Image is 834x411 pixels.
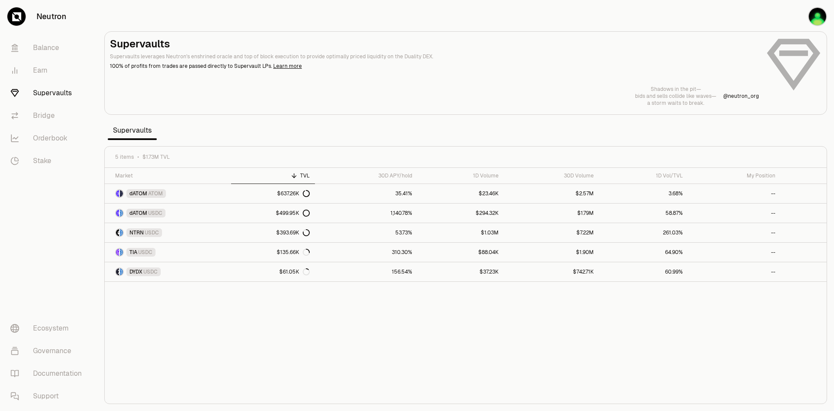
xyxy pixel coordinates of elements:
a: 1,140.78% [315,204,417,223]
a: 35.41% [315,184,417,203]
div: 1D Vol/TVL [604,172,683,179]
a: Supervaults [3,82,94,104]
a: $2.57M [504,184,599,203]
a: $742.71K [504,262,599,281]
span: Supervaults [108,122,157,139]
a: Support [3,385,94,408]
a: 64.90% [599,243,688,262]
span: dATOM [129,210,147,217]
a: TIA LogoUSDC LogoTIAUSDC [105,243,231,262]
a: Learn more [273,63,302,70]
a: dATOM LogoUSDC LogodATOMUSDC [105,204,231,223]
a: $637.26K [231,184,315,203]
a: Shadows in the pit—bids and sells collide like waves—a storm waits to break. [635,86,716,107]
div: Market [115,172,226,179]
span: 5 items [115,154,134,160]
a: $393.69K [231,223,315,242]
a: -- [688,223,781,242]
a: Balance [3,37,94,59]
a: $7.22M [504,223,599,242]
p: a storm waits to break. [635,100,716,107]
a: NTRN LogoUSDC LogoNTRNUSDC [105,223,231,242]
span: USDC [148,210,162,217]
a: $37.23K [417,262,504,281]
img: USDC Logo [120,229,123,236]
span: dATOM [129,190,147,197]
span: USDC [145,229,159,236]
a: Orderbook [3,127,94,150]
img: DYDX Logo [116,268,119,275]
a: Bridge [3,104,94,127]
a: $23.46K [417,184,504,203]
a: 53.73% [315,223,417,242]
p: @ neutron_org [723,93,759,100]
span: DYDX [129,268,142,275]
a: $1.03M [417,223,504,242]
div: $135.66K [277,249,310,256]
img: USDC Logo [120,268,123,275]
a: $88.04K [417,243,504,262]
img: ATOM Logo [120,190,123,197]
img: TIA Logo [116,249,119,256]
img: USDC Logo [120,210,123,217]
div: $61.05K [279,268,310,275]
a: -- [688,184,781,203]
div: $393.69K [276,229,310,236]
a: @neutron_org [723,93,759,100]
p: Supervaults leverages Neutron's enshrined oracle and top of block execution to provide optimally ... [110,53,759,60]
a: 58.87% [599,204,688,223]
a: 310.30% [315,243,417,262]
p: 100% of profits from trades are passed directly to Supervault LPs. [110,62,759,70]
a: 261.03% [599,223,688,242]
span: USDC [138,249,152,256]
a: -- [688,243,781,262]
div: 1D Volume [423,172,499,179]
a: -- [688,262,781,281]
a: $1.79M [504,204,599,223]
a: Documentation [3,362,94,385]
p: bids and sells collide like waves— [635,93,716,100]
img: dATOM Logo [116,210,119,217]
a: Governance [3,340,94,362]
img: NTRN Logo [116,229,119,236]
a: Stake [3,150,94,172]
a: $135.66K [231,243,315,262]
a: Earn [3,59,94,82]
img: dATOM Logo [116,190,119,197]
a: dATOM LogoATOM LogodATOMATOM [105,184,231,203]
h2: Supervaults [110,37,759,51]
a: 3.68% [599,184,688,203]
div: My Position [693,172,775,179]
span: ATOM [148,190,163,197]
a: 60.99% [599,262,688,281]
p: Shadows in the pit— [635,86,716,93]
span: USDC [143,268,158,275]
div: 30D APY/hold [320,172,412,179]
a: $61.05K [231,262,315,281]
div: 30D Volume [509,172,593,179]
a: DYDX LogoUSDC LogoDYDXUSDC [105,262,231,281]
div: $499.95K [276,210,310,217]
a: -- [688,204,781,223]
div: TVL [236,172,310,179]
a: Ecosystem [3,317,94,340]
img: Atom [808,7,827,26]
span: $1.73M TVL [142,154,170,160]
span: TIA [129,249,137,256]
a: 156.54% [315,262,417,281]
a: $499.95K [231,204,315,223]
img: USDC Logo [120,249,123,256]
a: $1.90M [504,243,599,262]
a: $294.32K [417,204,504,223]
div: $637.26K [277,190,310,197]
span: NTRN [129,229,144,236]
